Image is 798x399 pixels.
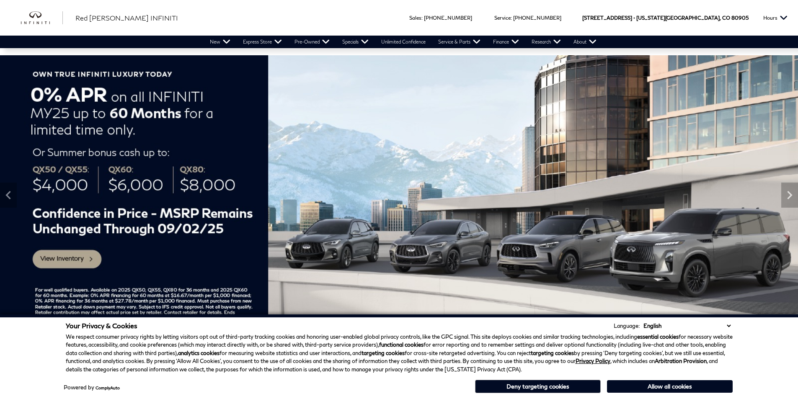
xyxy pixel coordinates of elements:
a: [PHONE_NUMBER] [424,15,472,21]
a: About [567,36,603,48]
a: [STREET_ADDRESS] • [US_STATE][GEOGRAPHIC_DATA], CO 80905 [582,15,749,21]
span: Service [494,15,511,21]
button: Allow all cookies [607,380,733,393]
select: Language Select [641,322,733,330]
a: Privacy Policy [576,358,610,364]
strong: Arbitration Provision [655,358,707,364]
a: Unlimited Confidence [375,36,432,48]
a: ComplyAuto [96,385,120,390]
img: INFINITI [21,11,63,25]
nav: Main Navigation [204,36,603,48]
a: Red [PERSON_NAME] INFINITI [75,13,178,23]
a: Pre-Owned [288,36,336,48]
strong: functional cookies [379,341,424,348]
button: Deny targeting cookies [475,380,601,393]
div: Language: [614,323,640,329]
strong: analytics cookies [178,350,220,356]
div: Next [781,183,798,208]
span: : [511,15,512,21]
span: Your Privacy & Cookies [66,322,137,329]
strong: targeting cookies [362,350,405,356]
a: Research [525,36,567,48]
strong: targeting cookies [531,350,574,356]
a: Specials [336,36,375,48]
a: infiniti [21,11,63,25]
a: Service & Parts [432,36,487,48]
p: We respect consumer privacy rights by letting visitors opt out of third-party tracking cookies an... [66,333,733,374]
a: Express Store [237,36,288,48]
span: Sales [409,15,421,21]
span: : [421,15,423,21]
a: New [204,36,237,48]
a: Finance [487,36,525,48]
a: [PHONE_NUMBER] [513,15,561,21]
div: Powered by [64,385,120,390]
strong: essential cookies [637,333,679,340]
span: Red [PERSON_NAME] INFINITI [75,14,178,22]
